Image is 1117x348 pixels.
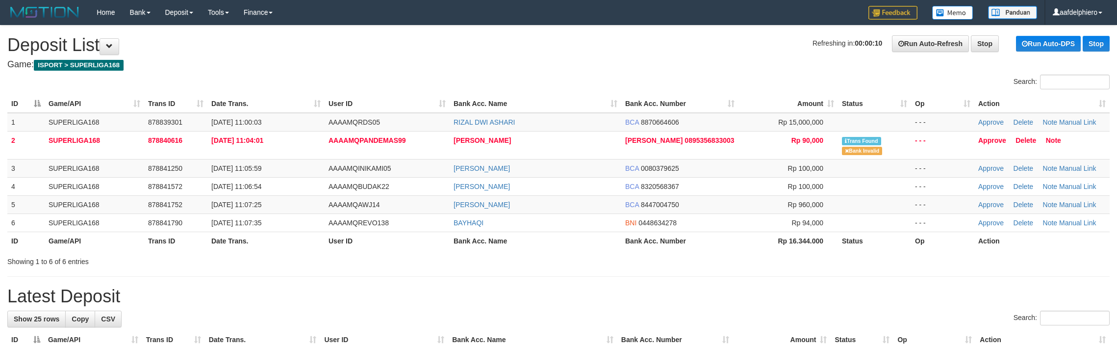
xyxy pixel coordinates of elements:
span: 878841752 [148,201,182,209]
span: Rp 90,000 [791,136,823,144]
span: CSV [101,315,115,323]
span: [DATE] 11:07:25 [211,201,261,209]
a: Delete [1014,118,1033,126]
span: BCA [625,118,639,126]
a: Run Auto-DPS [1016,36,1081,52]
a: Show 25 rows [7,311,66,327]
a: Delete [1014,219,1033,227]
span: Copy 8320568367 to clipboard [641,183,679,190]
span: Rp 100,000 [788,164,823,172]
h4: Game: [7,60,1110,70]
span: 878841572 [148,183,182,190]
td: - - - [911,195,974,214]
span: AAAAMQPANDEMAS99 [329,136,406,144]
a: Note [1043,183,1058,190]
a: [PERSON_NAME] [454,164,510,172]
a: Note [1043,118,1058,126]
input: Search: [1040,311,1110,325]
h1: Deposit List [7,35,1110,55]
span: AAAAMQAWJ14 [329,201,380,209]
span: [DATE] 11:06:54 [211,183,261,190]
span: 878841790 [148,219,182,227]
img: Button%20Memo.svg [932,6,973,20]
span: Show 25 rows [14,315,59,323]
a: Note [1043,219,1058,227]
span: [DATE] 11:05:59 [211,164,261,172]
a: BAYHAQI [454,219,483,227]
th: ID: activate to sort column descending [7,95,45,113]
th: Action [974,232,1110,250]
th: Trans ID: activate to sort column ascending [144,95,207,113]
span: BCA [625,183,639,190]
td: 5 [7,195,45,214]
th: Trans ID [144,232,207,250]
td: - - - [911,177,974,195]
span: BCA [625,164,639,172]
a: Copy [65,311,95,327]
div: Showing 1 to 6 of 6 entries [7,253,458,267]
a: CSV [95,311,122,327]
span: 878840616 [148,136,182,144]
th: Bank Acc. Number [621,232,738,250]
td: - - - [911,214,974,232]
a: Stop [1083,36,1110,52]
span: Copy [72,315,89,323]
span: AAAAMQINIKAMI05 [329,164,391,172]
th: Op: activate to sort column ascending [911,95,974,113]
th: Bank Acc. Name [450,232,621,250]
a: Delete [1014,201,1033,209]
span: Copy 0448634278 to clipboard [638,219,677,227]
th: User ID [325,232,450,250]
td: 1 [7,113,45,132]
a: Delete [1014,164,1033,172]
img: panduan.png [988,6,1037,19]
span: Similar transaction found [842,137,881,145]
a: Note [1043,164,1058,172]
span: [DATE] 11:07:35 [211,219,261,227]
td: - - - [911,131,974,159]
th: User ID: activate to sort column ascending [325,95,450,113]
td: 6 [7,214,45,232]
input: Search: [1040,75,1110,89]
a: Approve [978,219,1004,227]
th: Status [838,232,911,250]
th: Status: activate to sort column ascending [838,95,911,113]
a: [PERSON_NAME] [454,183,510,190]
a: Approve [978,183,1004,190]
a: Manual Link [1059,118,1096,126]
th: Date Trans. [207,232,325,250]
span: AAAAMQRDS05 [329,118,380,126]
a: Approve [978,201,1004,209]
th: Action: activate to sort column ascending [974,95,1110,113]
td: 3 [7,159,45,177]
span: 878841250 [148,164,182,172]
td: SUPERLIGA168 [45,195,144,214]
a: Delete [1015,136,1036,144]
label: Search: [1014,75,1110,89]
a: Approve [978,164,1004,172]
td: SUPERLIGA168 [45,159,144,177]
a: RIZAL DWI ASHARI [454,118,515,126]
span: Copy 8870664606 to clipboard [641,118,679,126]
span: Copy 8447004750 to clipboard [641,201,679,209]
td: SUPERLIGA168 [45,177,144,195]
td: 2 [7,131,45,159]
span: [PERSON_NAME] [625,136,683,144]
a: Note [1043,201,1058,209]
th: ID [7,232,45,250]
span: ISPORT > SUPERLIGA168 [34,60,124,71]
span: Rp 960,000 [788,201,823,209]
th: Rp 16.344.000 [738,232,838,250]
span: Copy 0895356833003 to clipboard [685,136,734,144]
a: Stop [971,35,999,52]
a: [PERSON_NAME] [454,136,511,144]
th: Bank Acc. Number: activate to sort column ascending [621,95,738,113]
span: Rp 15,000,000 [778,118,823,126]
td: 4 [7,177,45,195]
span: AAAAMQBUDAK22 [329,183,389,190]
td: SUPERLIGA168 [45,113,144,132]
span: Rp 94,000 [791,219,823,227]
a: [PERSON_NAME] [454,201,510,209]
th: Amount: activate to sort column ascending [738,95,838,113]
a: Manual Link [1059,219,1096,227]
